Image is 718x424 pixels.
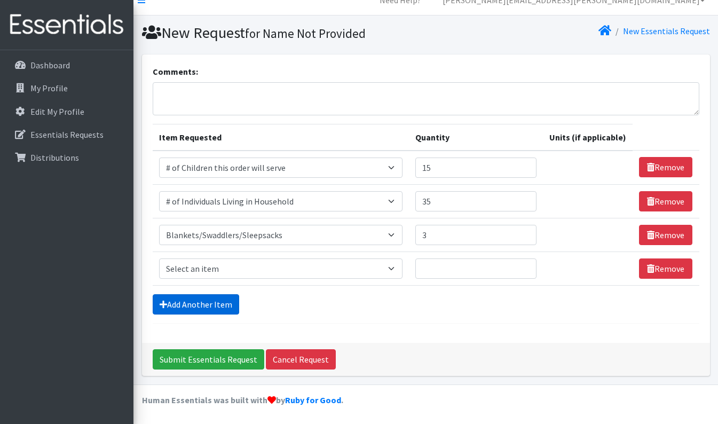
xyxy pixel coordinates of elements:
p: Dashboard [30,60,70,70]
a: Add Another Item [153,294,239,315]
a: Remove [639,225,692,245]
a: Edit My Profile [4,101,129,122]
a: My Profile [4,77,129,99]
th: Item Requested [153,124,409,151]
a: Ruby for Good [285,395,341,405]
th: Units (if applicable) [543,124,633,151]
a: Cancel Request [266,349,336,370]
th: Quantity [409,124,543,151]
p: Essentials Requests [30,129,104,140]
strong: Human Essentials was built with by . [142,395,343,405]
input: Submit Essentials Request [153,349,264,370]
a: Remove [639,191,692,211]
a: Essentials Requests [4,124,129,145]
img: HumanEssentials [4,7,129,43]
a: New Essentials Request [623,26,710,36]
a: Dashboard [4,54,129,76]
a: Distributions [4,147,129,168]
a: Remove [639,258,692,279]
small: for Name Not Provided [245,26,366,41]
a: Remove [639,157,692,177]
p: Edit My Profile [30,106,84,117]
p: My Profile [30,83,68,93]
p: Distributions [30,152,79,163]
label: Comments: [153,65,198,78]
h1: New Request [142,23,422,42]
